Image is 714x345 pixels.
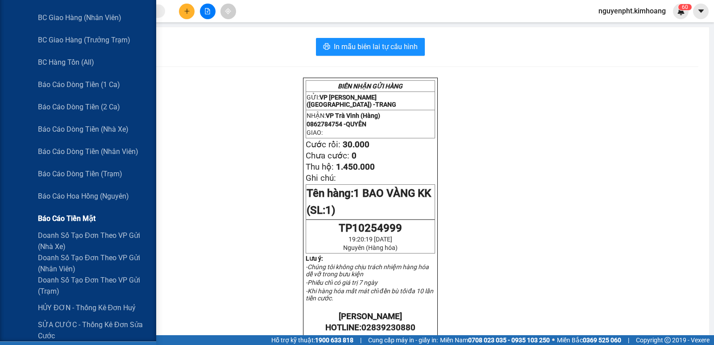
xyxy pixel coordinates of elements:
[30,5,104,13] strong: BIÊN NHẬN GỬI HÀNG
[325,204,335,216] span: 1)
[693,4,709,19] button: caret-down
[343,244,398,251] span: Nguyên (Hàng hóa)
[336,162,375,172] span: 1.450.000
[343,140,369,150] span: 30.000
[306,151,349,161] span: Chưa cước:
[315,337,353,344] strong: 1900 633 818
[306,263,429,278] em: -Chúng tôi không chịu trách nhiệm hàng hóa dễ vỡ trong bưu kiện
[552,338,555,342] span: ⚪️
[440,335,550,345] span: Miền Nam
[339,222,402,234] span: TP10254999
[4,17,130,34] p: GỬI:
[225,8,231,14] span: aim
[678,4,692,10] sup: 60
[38,319,149,341] span: SỬA CƯỚC - Thống kê đơn sửa cước
[38,302,136,313] span: HỦY ĐƠN - Thống kê đơn huỷ
[38,191,129,202] span: Báo cáo hoa hồng (Nguyên)
[307,112,434,119] p: NHẬN:
[200,4,216,19] button: file-add
[82,26,105,34] span: TRANG
[38,79,120,90] span: Báo cáo dòng tiền (1 ca)
[271,335,353,345] span: Hỗ trợ kỹ thuật:
[339,312,402,321] strong: [PERSON_NAME]
[677,7,685,15] img: icon-new-feature
[306,162,334,172] span: Thu hộ:
[179,4,195,19] button: plus
[307,121,366,128] span: 0862784754 -
[468,337,550,344] strong: 0708 023 035 - 0935 103 250
[591,5,673,17] span: nguyenpht.kimhoang
[557,335,621,345] span: Miền Bắc
[4,17,105,34] span: VP [PERSON_NAME] ([GEOGRAPHIC_DATA]) -
[685,4,688,10] span: 0
[360,335,361,345] span: |
[352,151,357,161] span: 0
[583,337,621,344] strong: 0369 525 060
[306,279,378,286] em: -Phiếu chỉ có giá trị 7 ngày
[682,4,685,10] span: 6
[307,187,431,216] span: Tên hàng:
[325,323,415,333] strong: HOTLINE:
[375,101,396,108] span: TRANG
[38,34,130,46] span: BC giao hàng (trưởng trạm)
[307,129,323,136] span: GIAO:
[184,8,190,14] span: plus
[38,274,149,297] span: Doanh số tạo đơn theo VP gửi (trạm)
[25,38,87,47] span: VP Trà Vinh (Hàng)
[38,252,149,274] span: Doanh số tạo đơn theo VP gửi (nhân viên)
[4,38,130,47] p: NHẬN:
[38,146,138,157] span: Báo cáo dòng tiền (nhân viên)
[307,94,396,108] span: VP [PERSON_NAME] ([GEOGRAPHIC_DATA]) -
[38,57,94,68] span: BC hàng tồn (all)
[316,38,425,56] button: printerIn mẫu biên lai tự cấu hình
[4,58,21,67] span: GIAO:
[38,168,122,179] span: Báo cáo dòng tiền (trạm)
[306,140,340,150] span: Cước rồi:
[306,173,336,183] span: Ghi chú:
[307,94,434,108] p: GỬI:
[38,213,95,224] span: Báo cáo tiền mặt
[697,7,705,15] span: caret-down
[38,101,120,112] span: Báo cáo dòng tiền (2 ca)
[220,4,236,19] button: aim
[38,124,129,135] span: Báo cáo dòng tiền (nhà xe)
[306,287,434,302] em: -Khi hàng hóa mất mát chỉ đền bù tối đa 10 lần tiền cước.
[307,187,431,216] span: 1 BAO VÀNG KK (SL:
[323,43,330,51] span: printer
[4,48,71,57] span: 0862784754 -
[306,255,323,262] strong: Lưu ý:
[346,121,366,128] span: QUYÊN
[38,230,149,252] span: Doanh số tạo đơn theo VP gửi (nhà xe)
[349,236,392,243] span: 19:20:19 [DATE]
[48,48,71,57] span: QUYÊN
[368,335,438,345] span: Cung cấp máy in - giấy in:
[326,112,380,119] span: VP Trà Vinh (Hàng)
[38,12,121,23] span: BC giao hàng (nhân viên)
[361,323,415,333] span: 02839230880
[664,337,671,343] span: copyright
[628,335,629,345] span: |
[204,8,211,14] span: file-add
[334,41,418,52] span: In mẫu biên lai tự cấu hình
[338,83,403,90] strong: BIÊN NHẬN GỬI HÀNG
